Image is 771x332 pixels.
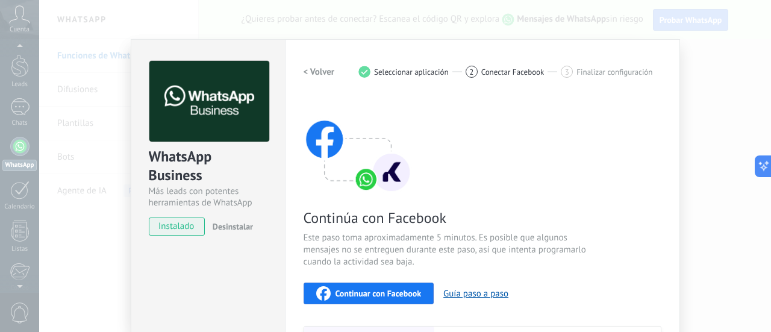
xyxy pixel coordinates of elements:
[213,221,253,232] span: Desinstalar
[149,186,267,208] div: Más leads con potentes herramientas de WhatsApp
[304,232,590,268] span: Este paso toma aproximadamente 5 minutos. Es posible que algunos mensajes no se entreguen durante...
[469,67,473,77] span: 2
[149,218,204,236] span: instalado
[208,218,253,236] button: Desinstalar
[304,283,434,304] button: Continuar con Facebook
[304,61,335,83] button: < Volver
[336,289,422,298] span: Continuar con Facebook
[565,67,569,77] span: 3
[304,208,590,227] span: Continúa con Facebook
[481,67,545,77] span: Conectar Facebook
[304,66,335,78] h2: < Volver
[374,67,449,77] span: Seleccionar aplicación
[443,288,508,299] button: Guía paso a paso
[304,97,412,193] img: connect with facebook
[149,147,267,186] div: WhatsApp Business
[149,61,269,142] img: logo_main.png
[576,67,652,77] span: Finalizar configuración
